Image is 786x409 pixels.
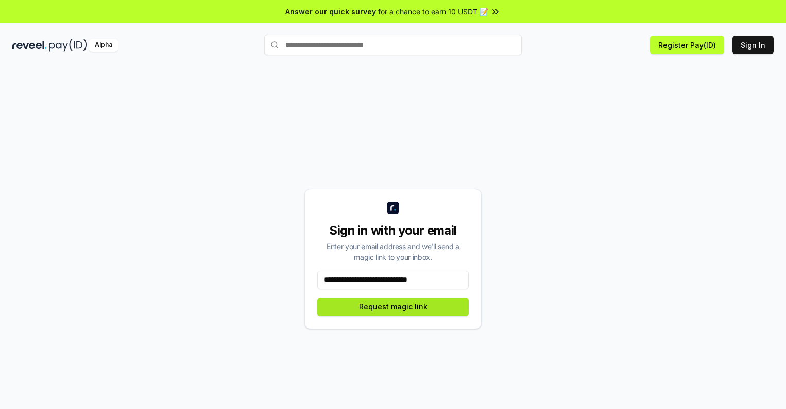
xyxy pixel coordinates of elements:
button: Sign In [732,36,774,54]
button: Register Pay(ID) [650,36,724,54]
span: for a chance to earn 10 USDT 📝 [378,6,488,17]
img: reveel_dark [12,39,47,52]
span: Answer our quick survey [285,6,376,17]
div: Enter your email address and we’ll send a magic link to your inbox. [317,241,469,263]
button: Request magic link [317,298,469,316]
img: logo_small [387,202,399,214]
img: pay_id [49,39,87,52]
div: Alpha [89,39,118,52]
div: Sign in with your email [317,222,469,239]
